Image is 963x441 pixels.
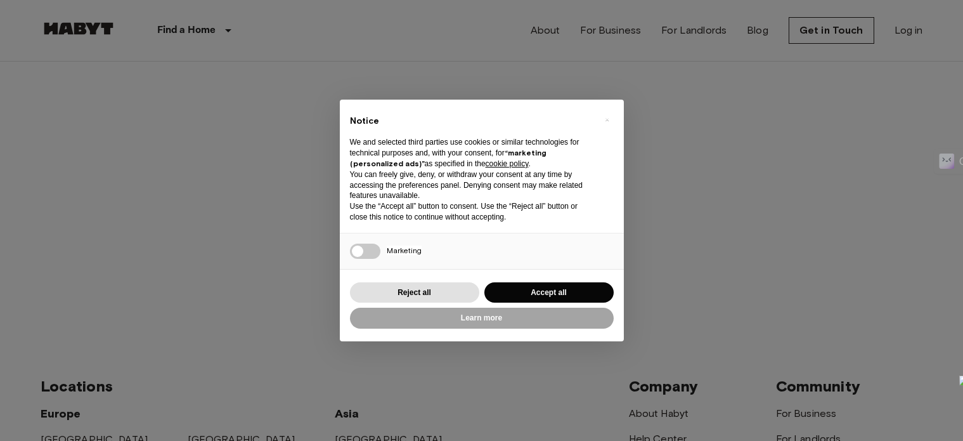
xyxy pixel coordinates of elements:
p: Use the “Accept all” button to consent. Use the “Reject all” button or close this notice to conti... [350,201,593,223]
button: Close this notice [597,110,617,130]
button: Reject all [350,282,479,303]
span: Marketing [387,246,422,255]
h2: Notice [350,115,593,128]
a: cookie policy [486,159,529,168]
p: You can freely give, deny, or withdraw your consent at any time by accessing the preferences pane... [350,169,593,201]
span: × [605,112,609,128]
strong: “marketing (personalized ads)” [350,148,546,168]
button: Learn more [350,308,614,329]
p: We and selected third parties use cookies or similar technologies for technical purposes and, wit... [350,137,593,169]
button: Accept all [484,282,614,303]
